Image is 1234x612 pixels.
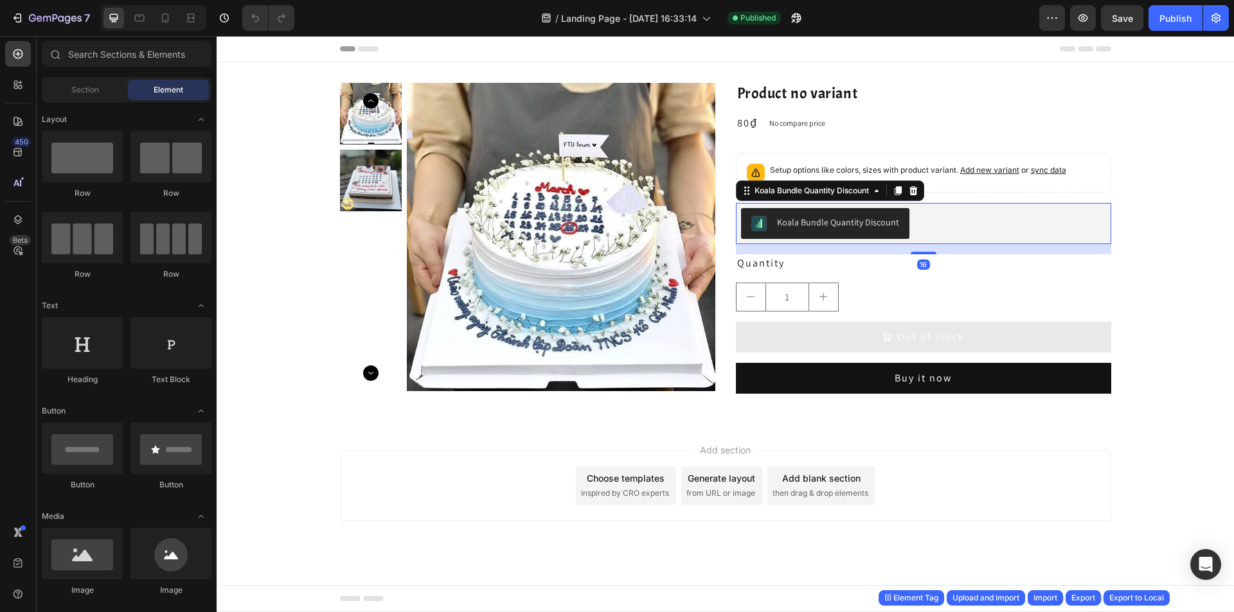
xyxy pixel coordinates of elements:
[364,451,452,463] span: inspired by CRO experts
[1066,590,1101,606] button: Export
[1104,590,1170,606] button: Export to Local
[1149,5,1203,31] button: Publish
[519,47,895,68] h2: Product no variant
[42,188,123,199] div: Row
[952,592,1019,604] div: Upload and import
[10,235,31,245] div: Beta
[42,479,123,491] div: Button
[520,247,549,275] button: decrement
[1112,13,1133,24] span: Save
[519,286,895,317] button: Out of stock
[1071,592,1095,604] div: Export
[560,180,683,193] div: Koala Bundle Quantity Discount
[130,479,211,491] div: Button
[701,223,713,234] div: 16
[740,12,776,24] span: Published
[130,374,211,385] div: Text Block
[535,149,655,161] div: Koala Bundle Quantity Discount
[561,12,697,25] span: Landing Page - [DATE] 16:33:14
[566,435,644,449] div: Add blank section
[519,78,542,96] div: 80₫
[1033,592,1057,604] div: Import
[744,129,803,139] span: Add new variant
[42,41,211,67] input: Search Sections & Elements
[42,584,123,596] div: Image
[678,335,735,350] div: Buy it now
[191,109,211,130] span: Toggle open
[1028,590,1063,606] button: Import
[191,401,211,421] span: Toggle open
[217,36,1234,612] iframe: Design area
[130,584,211,596] div: Image
[549,247,593,275] input: quantity
[12,137,31,147] div: 450
[42,268,123,280] div: Row
[242,5,294,31] div: Undo/Redo
[681,293,748,309] div: Out of stock
[42,300,58,311] span: Text
[130,188,211,199] div: Row
[519,327,895,358] button: Buy it now
[470,451,539,463] span: from URL or image
[884,592,938,604] div: (I) Element Tag
[555,12,559,25] span: /
[593,247,621,275] button: increment
[1109,592,1164,604] div: Export to Local
[519,218,895,236] div: Quantity
[130,268,211,280] div: Row
[154,84,183,96] span: Element
[191,506,211,527] span: Toggle open
[5,5,96,31] button: 7
[1190,549,1221,580] div: Open Intercom Messenger
[553,83,609,91] p: No compare price
[191,295,211,316] span: Toggle open
[370,435,448,449] div: Choose templates
[535,180,550,195] img: COGWoM-s-4MDEAE=.png
[42,405,66,417] span: Button
[1159,12,1192,25] div: Publish
[1101,5,1143,31] button: Save
[84,10,90,26] p: 7
[42,511,64,522] span: Media
[879,590,944,606] button: (I) Element Tag
[524,172,693,203] button: Koala Bundle Quantity Discount
[42,114,67,125] span: Layout
[71,84,99,96] span: Section
[814,129,850,139] span: sync data
[553,128,850,141] p: Setup options like colors, sizes with product variant.
[947,590,1025,606] button: Upload and import
[42,374,123,385] div: Heading
[556,451,652,463] span: then drag & drop elements
[803,129,850,139] span: or
[478,407,539,421] span: Add section
[471,435,539,449] div: Generate layout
